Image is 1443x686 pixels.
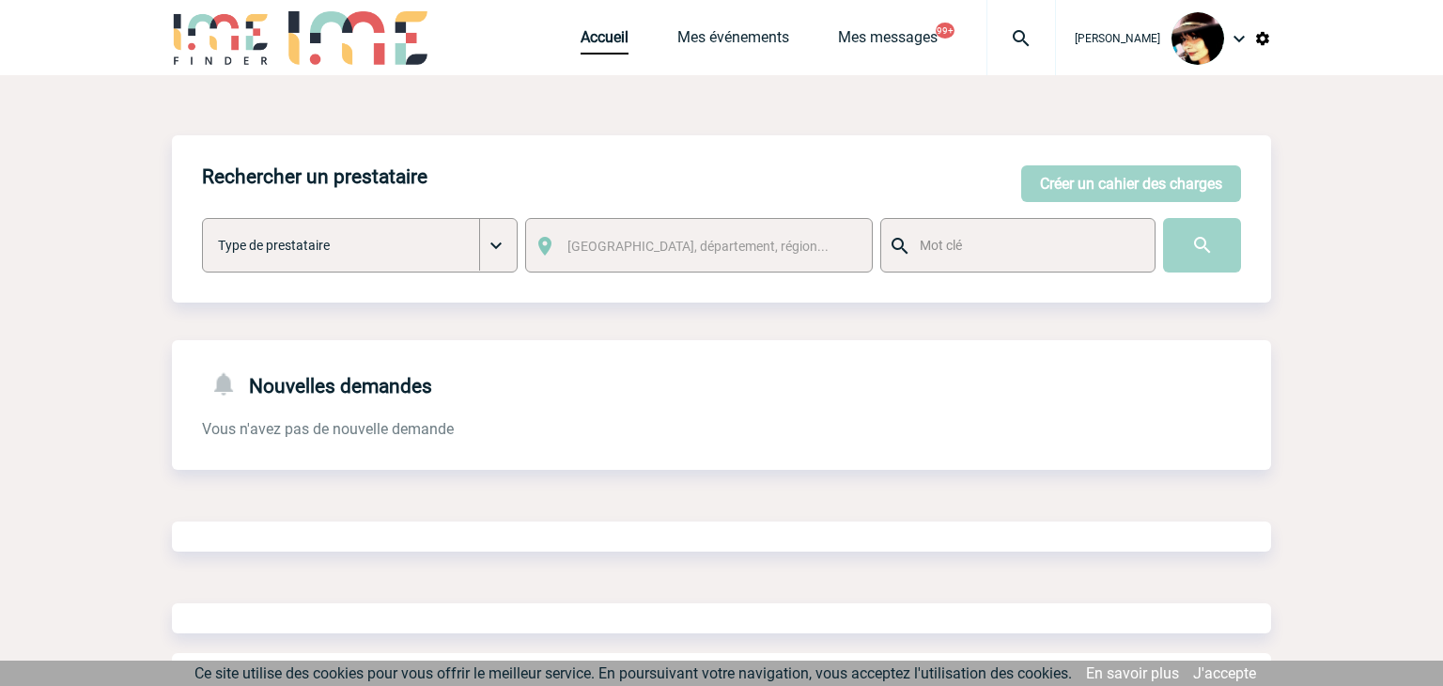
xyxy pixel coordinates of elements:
[202,370,432,398] h4: Nouvelles demandes
[202,165,427,188] h4: Rechercher un prestataire
[1193,664,1256,682] a: J'accepte
[581,28,628,55] a: Accueil
[209,370,249,398] img: notifications-24-px-g.png
[677,28,789,55] a: Mes événements
[172,11,270,65] img: IME-Finder
[838,28,938,55] a: Mes messages
[1075,32,1160,45] span: [PERSON_NAME]
[1086,664,1179,682] a: En savoir plus
[1171,12,1224,65] img: 101023-0.jpg
[202,420,454,438] span: Vous n'avez pas de nouvelle demande
[567,239,829,254] span: [GEOGRAPHIC_DATA], département, région...
[915,233,1138,257] input: Mot clé
[194,664,1072,682] span: Ce site utilise des cookies pour vous offrir le meilleur service. En poursuivant votre navigation...
[1163,218,1241,273] input: Submit
[936,23,954,39] button: 99+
